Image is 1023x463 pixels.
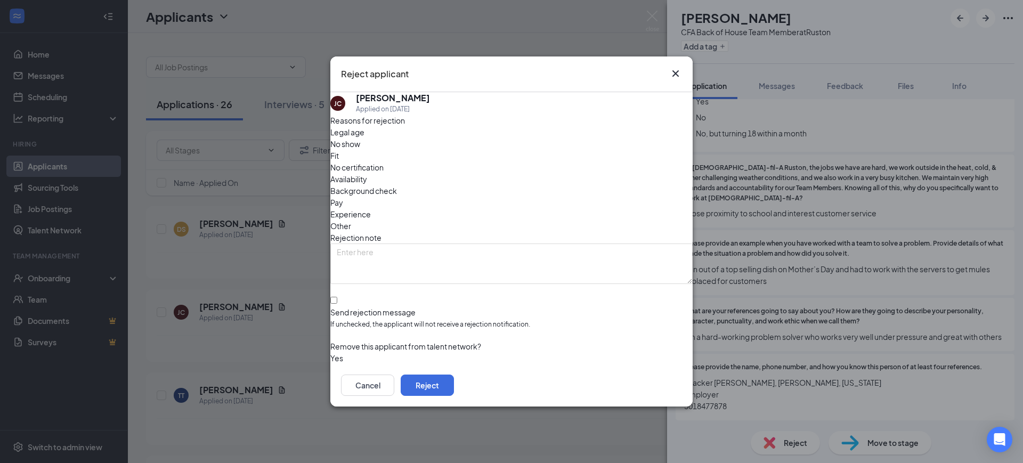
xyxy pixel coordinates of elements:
span: No show [330,138,360,150]
span: Experience [330,208,371,220]
div: Applied on [DATE] [356,104,430,115]
span: Fit [330,150,339,161]
button: Close [669,67,682,80]
button: Reject [401,375,454,396]
span: Reasons for rejection [330,116,405,125]
div: Open Intercom Messenger [987,427,1012,452]
span: Rejection note [330,233,381,242]
span: Other [330,220,351,232]
span: Remove this applicant from talent network? [330,342,481,351]
span: If unchecked, the applicant will not receive a rejection notification. [330,320,693,330]
div: JC [334,99,342,108]
span: No certification [330,161,384,173]
span: Background check [330,185,397,197]
svg: Cross [669,67,682,80]
span: Availability [330,173,367,185]
span: Legal age [330,126,364,138]
h5: [PERSON_NAME] [356,92,430,104]
input: Send rejection messageIf unchecked, the applicant will not receive a rejection notification. [330,297,337,304]
button: Cancel [341,375,394,396]
div: Send rejection message [330,307,693,318]
span: Pay [330,197,343,208]
h3: Reject applicant [341,67,409,81]
span: Yes [330,352,343,364]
